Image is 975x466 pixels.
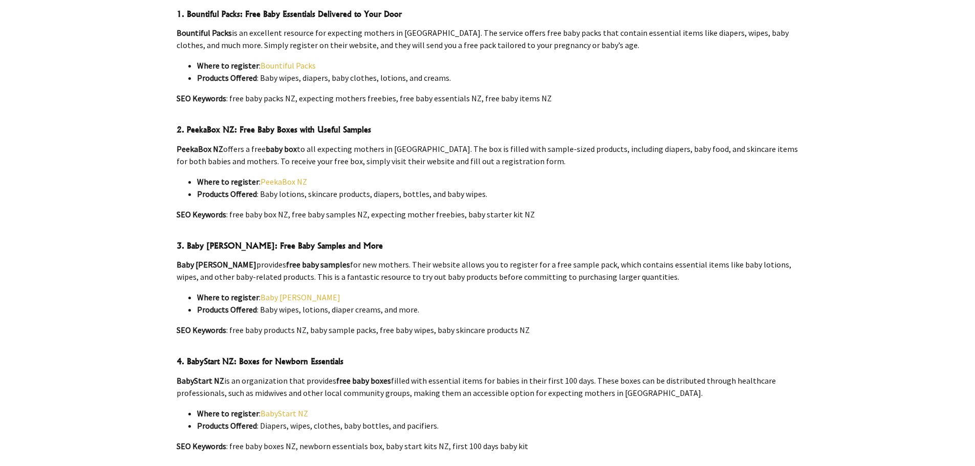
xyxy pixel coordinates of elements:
strong: Where to register [197,408,259,418]
strong: Where to register [197,292,259,302]
strong: baby box [266,144,297,154]
strong: Products Offered [197,189,257,199]
strong: 1. Bountiful Packs: Free Baby Essentials Delivered to Your Door [177,9,402,19]
p: : free baby packs NZ, expecting mothers freebies, free baby essentials NZ, free baby items NZ [177,92,799,104]
strong: SEO Keywords [177,441,226,451]
p: provides for new mothers. Their website allows you to register for a free sample pack, which cont... [177,258,799,283]
strong: Products Offered [197,73,257,83]
strong: Baby [PERSON_NAME] [177,259,256,270]
strong: free baby samples [286,259,350,270]
li: : Baby lotions, skincare products, diapers, bottles, and baby wipes. [197,188,799,200]
li: : [197,59,799,72]
a: BabyStart NZ [261,408,308,418]
strong: Bountiful Packs [177,28,232,38]
li: : Diapers, wipes, clothes, baby bottles, and pacifiers. [197,419,799,432]
li: : [197,175,799,188]
strong: SEO Keywords [177,93,226,103]
strong: BabyStart NZ [177,375,224,386]
strong: SEO Keywords [177,325,226,335]
li: : [197,291,799,303]
strong: 4. BabyStart NZ: Boxes for Newborn Essentials [177,356,343,366]
strong: Where to register [197,60,259,71]
a: PeekaBox NZ [261,176,307,187]
strong: Where to register [197,176,259,187]
strong: Products Offered [197,420,257,431]
strong: 3. Baby [PERSON_NAME]: Free Baby Samples and More [177,240,383,251]
strong: SEO Keywords [177,209,226,219]
p: : free baby box NZ, free baby samples NZ, expecting mother freebies, baby starter kit NZ [177,208,799,220]
strong: free baby boxes [336,375,391,386]
strong: Products Offered [197,304,257,315]
li: : [197,407,799,419]
li: : Baby wipes, lotions, diaper creams, and more. [197,303,799,316]
a: Bountiful Packs [261,60,316,71]
strong: 2. PeekaBox NZ: Free Baby Boxes with Useful Samples [177,124,371,135]
p: offers a free to all expecting mothers in [GEOGRAPHIC_DATA]. The box is filled with sample-sized ... [177,143,799,167]
p: : free baby boxes NZ, newborn essentials box, baby start kits NZ, first 100 days baby kit [177,440,799,452]
strong: PeekaBox NZ [177,144,223,154]
p: is an excellent resource for expecting mothers in [GEOGRAPHIC_DATA]. The service offers free baby... [177,27,799,51]
p: : free baby products NZ, baby sample packs, free baby wipes, baby skincare products NZ [177,324,799,336]
p: is an organization that provides filled with essential items for babies in their first 100 days. ... [177,374,799,399]
li: : Baby wipes, diapers, baby clothes, lotions, and creams. [197,72,799,84]
a: Baby [PERSON_NAME] [261,292,340,302]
